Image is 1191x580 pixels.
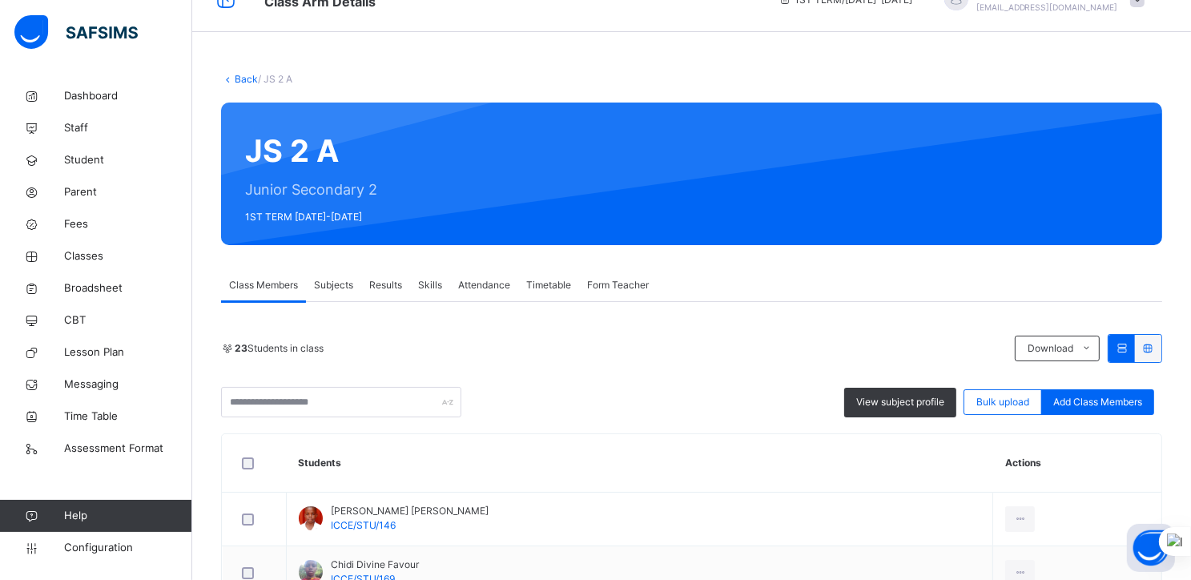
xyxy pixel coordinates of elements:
a: Back [235,73,258,85]
span: [EMAIL_ADDRESS][DOMAIN_NAME] [976,2,1118,12]
span: Broadsheet [64,280,192,296]
span: Help [64,508,191,524]
span: Timetable [526,278,571,292]
span: View subject profile [856,395,944,409]
span: ICCE/STU/146 [331,519,396,531]
span: Dashboard [64,88,192,104]
b: 23 [235,342,247,354]
th: Students [287,434,993,493]
th: Actions [993,434,1161,493]
span: Results [369,278,402,292]
span: Skills [418,278,442,292]
span: Attendance [458,278,510,292]
img: safsims [14,15,138,49]
span: / JS 2 A [258,73,292,85]
span: Chidi Divine Favour [331,558,419,572]
span: Lesson Plan [64,344,192,360]
span: Student [64,152,192,168]
button: Open asap [1127,524,1175,572]
span: Students in class [235,341,324,356]
span: Add Class Members [1053,395,1142,409]
span: [PERSON_NAME] [PERSON_NAME] [331,504,489,518]
span: Parent [64,184,192,200]
span: Bulk upload [976,395,1029,409]
span: Configuration [64,540,191,556]
span: Fees [64,216,192,232]
span: Download [1028,341,1073,356]
span: Staff [64,120,192,136]
span: Classes [64,248,192,264]
span: Assessment Format [64,441,192,457]
span: Class Members [229,278,298,292]
span: Time Table [64,409,192,425]
span: Subjects [314,278,353,292]
span: Messaging [64,377,192,393]
span: Form Teacher [587,278,649,292]
span: CBT [64,312,192,328]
